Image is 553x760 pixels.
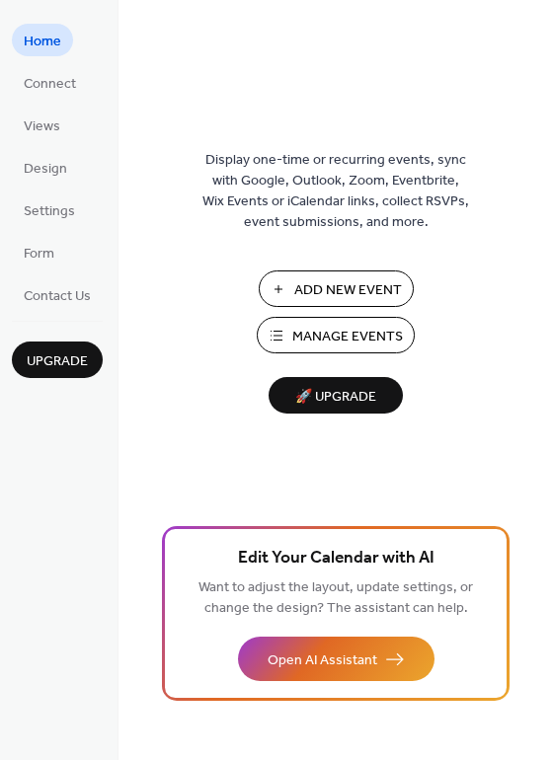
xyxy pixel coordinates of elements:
[198,574,473,622] span: Want to adjust the layout, update settings, or change the design? The assistant can help.
[24,201,75,222] span: Settings
[259,270,414,307] button: Add New Event
[12,342,103,378] button: Upgrade
[24,32,61,52] span: Home
[202,150,469,233] span: Display one-time or recurring events, sync with Google, Outlook, Zoom, Eventbrite, Wix Events or ...
[280,384,391,411] span: 🚀 Upgrade
[12,193,87,226] a: Settings
[294,280,402,301] span: Add New Event
[24,74,76,95] span: Connect
[292,327,403,347] span: Manage Events
[12,109,72,141] a: Views
[268,650,377,671] span: Open AI Assistant
[12,24,73,56] a: Home
[257,317,415,353] button: Manage Events
[12,66,88,99] a: Connect
[238,545,434,572] span: Edit Your Calendar with AI
[24,244,54,265] span: Form
[12,278,103,311] a: Contact Us
[12,236,66,268] a: Form
[269,377,403,414] button: 🚀 Upgrade
[24,159,67,180] span: Design
[27,351,88,372] span: Upgrade
[24,286,91,307] span: Contact Us
[24,116,60,137] span: Views
[238,637,434,681] button: Open AI Assistant
[12,151,79,184] a: Design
